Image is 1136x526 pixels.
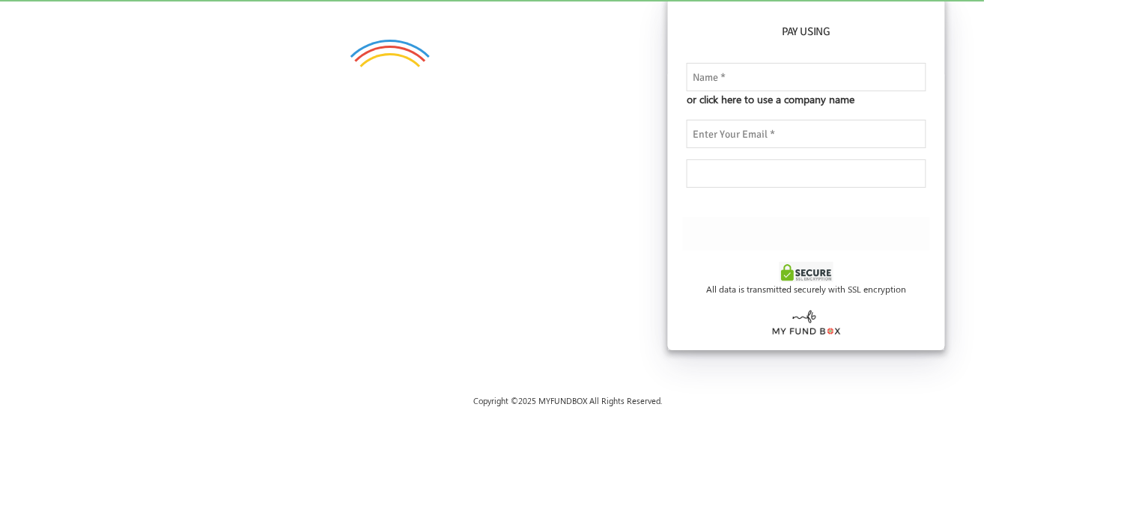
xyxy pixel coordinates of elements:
[683,282,929,296] div: All data is transmitted securely with SSL encryption
[687,91,854,108] span: or click here to use a company name
[474,395,663,406] span: Copyright © 2025 MYFUNDBOX All Rights Reserved.
[687,63,926,91] input: Name *
[683,23,929,40] h6: Pay using
[687,120,926,148] input: Enter Your Email *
